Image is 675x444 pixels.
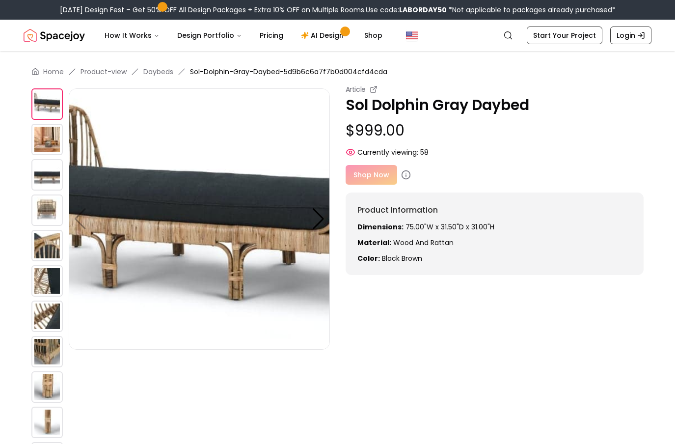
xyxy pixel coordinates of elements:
img: https://storage.googleapis.com/spacejoy-main/assets/5d9b6c6a7f7b0d004cfd4cda/product_2_g4ganen51bb [31,159,63,191]
img: Spacejoy Logo [24,26,85,45]
button: Design Portfolio [169,26,250,45]
img: United States [406,29,418,41]
a: Shop [356,26,390,45]
img: https://storage.googleapis.com/spacejoy-main/assets/5d9b6c6a7f7b0d004cfd4cda/product_0_hgkedegggobe [31,88,63,120]
a: Start Your Project [527,27,602,44]
span: Use code: [366,5,447,15]
a: AI Design [293,26,354,45]
p: Sol Dolphin Gray Daybed [346,96,644,114]
small: Article [346,84,366,94]
img: https://storage.googleapis.com/spacejoy-main/assets/5d9b6c6a7f7b0d004cfd4cda/product_0_hgkedegggobe [69,88,330,350]
img: https://storage.googleapis.com/spacejoy-main/assets/5d9b6c6a7f7b0d004cfd4cda/product_6_mj4jgfb6nk56 [31,265,63,297]
img: https://storage.googleapis.com/spacejoy-main/assets/5d9b6c6a7f7b0d004cfd4cda/product_5_b4ecdgc21hb3 [31,230,63,261]
strong: Material: [357,238,391,248]
span: Wood and Rattan [393,238,454,248]
img: https://storage.googleapis.com/spacejoy-main/assets/5d9b6c6a7f7b0d004cfd4cda/product_10_jk6bpd35gpc [31,407,63,438]
p: $999.00 [346,122,644,139]
img: https://storage.googleapis.com/spacejoy-main/assets/5d9b6c6a7f7b0d004cfd4cda/product_8_f1gpok8mk8oh [31,336,63,367]
a: Spacejoy [24,26,85,45]
span: Sol-Dolphin-Gray-Daybed-5d9b6c6a7f7b0d004cfd4cda [190,67,387,77]
strong: Color: [357,253,380,263]
button: How It Works [97,26,167,45]
img: https://storage.googleapis.com/spacejoy-main/assets/5d9b6c6a7f7b0d004cfd4cda/product_1_g328oejejn8c [31,124,63,155]
p: 75.00"W x 31.50"D x 31.00"H [357,222,632,232]
a: Product-view [81,67,127,77]
span: black brown [382,253,422,263]
nav: Main [97,26,390,45]
strong: Dimensions: [357,222,404,232]
span: Currently viewing: [357,147,418,157]
a: Home [43,67,64,77]
nav: breadcrumb [31,67,644,77]
b: LABORDAY50 [399,5,447,15]
a: Pricing [252,26,291,45]
div: [DATE] Design Fest – Get 50% OFF All Design Packages + Extra 10% OFF on Multiple Rooms. [60,5,616,15]
a: Login [610,27,651,44]
span: 58 [420,147,429,157]
h6: Product Information [357,204,632,216]
nav: Global [24,20,651,51]
a: Daybeds [143,67,173,77]
img: https://storage.googleapis.com/spacejoy-main/assets/5d9b6c6a7f7b0d004cfd4cda/product_3_4mnbnkkkgeef [31,194,63,226]
span: *Not applicable to packages already purchased* [447,5,616,15]
img: https://storage.googleapis.com/spacejoy-main/assets/5d9b6c6a7f7b0d004cfd4cda/product_7_7cf35p63m6ge [31,301,63,332]
img: https://storage.googleapis.com/spacejoy-main/assets/5d9b6c6a7f7b0d004cfd4cda/product_9_m3d7gcckb10k [31,371,63,403]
